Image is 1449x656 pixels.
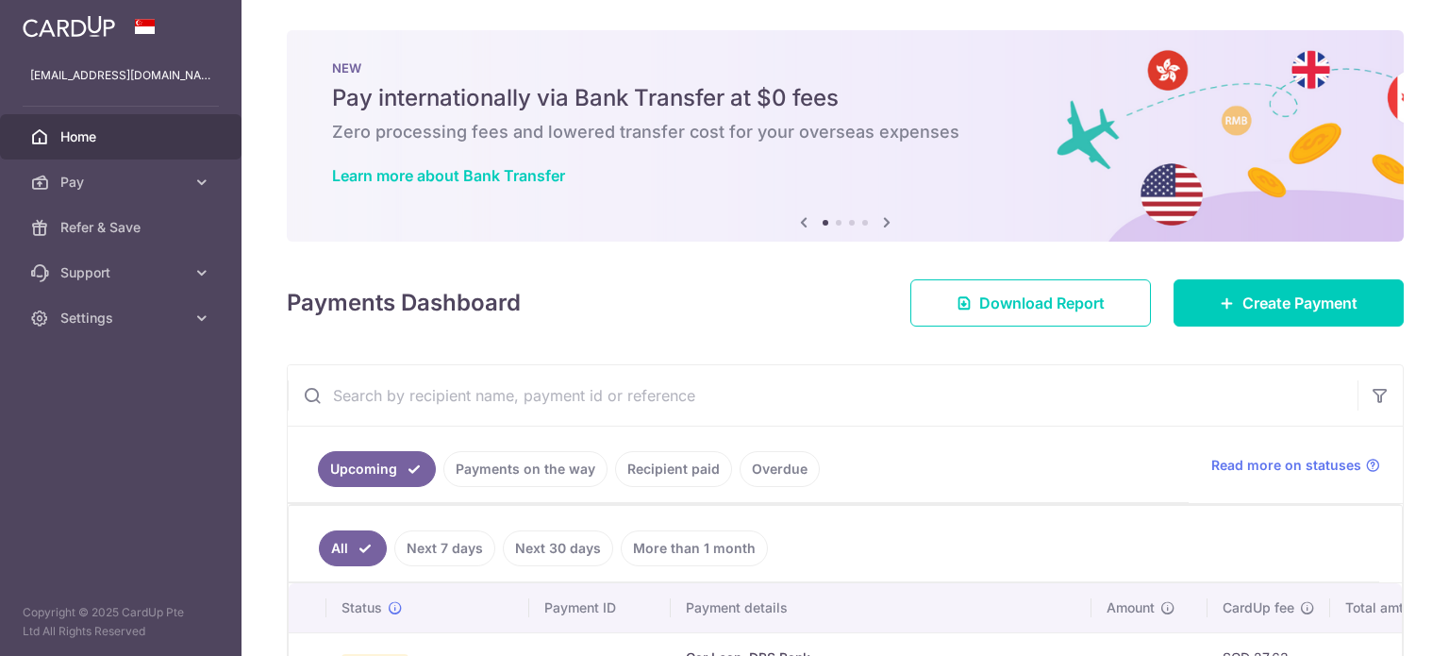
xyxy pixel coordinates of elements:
a: Next 30 days [503,530,613,566]
a: Create Payment [1174,279,1404,327]
th: Payment ID [529,583,671,632]
input: Search by recipient name, payment id or reference [288,365,1357,426]
a: Overdue [740,451,820,487]
a: Recipient paid [615,451,732,487]
span: Support [60,263,185,282]
span: Create Payment [1242,292,1357,314]
a: Read more on statuses [1211,456,1380,475]
th: Payment details [671,583,1091,632]
span: Status [341,598,382,617]
h4: Payments Dashboard [287,286,521,320]
p: NEW [332,60,1358,76]
span: Download Report [979,292,1105,314]
span: Home [60,127,185,146]
span: Settings [60,309,185,328]
a: Next 7 days [394,530,495,566]
span: CardUp fee [1223,598,1294,617]
a: Upcoming [318,451,436,487]
span: Total amt. [1345,598,1407,617]
h6: Zero processing fees and lowered transfer cost for your overseas expenses [332,121,1358,143]
a: All [319,530,387,566]
a: Download Report [910,279,1151,327]
span: Refer & Save [60,218,185,237]
span: Amount [1107,598,1155,617]
p: [EMAIL_ADDRESS][DOMAIN_NAME] [30,66,211,85]
h5: Pay internationally via Bank Transfer at $0 fees [332,83,1358,113]
span: Pay [60,173,185,192]
a: Payments on the way [443,451,608,487]
a: More than 1 month [621,530,768,566]
img: CardUp [23,15,115,38]
a: Learn more about Bank Transfer [332,166,565,185]
span: Read more on statuses [1211,456,1361,475]
img: Bank transfer banner [287,30,1404,242]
